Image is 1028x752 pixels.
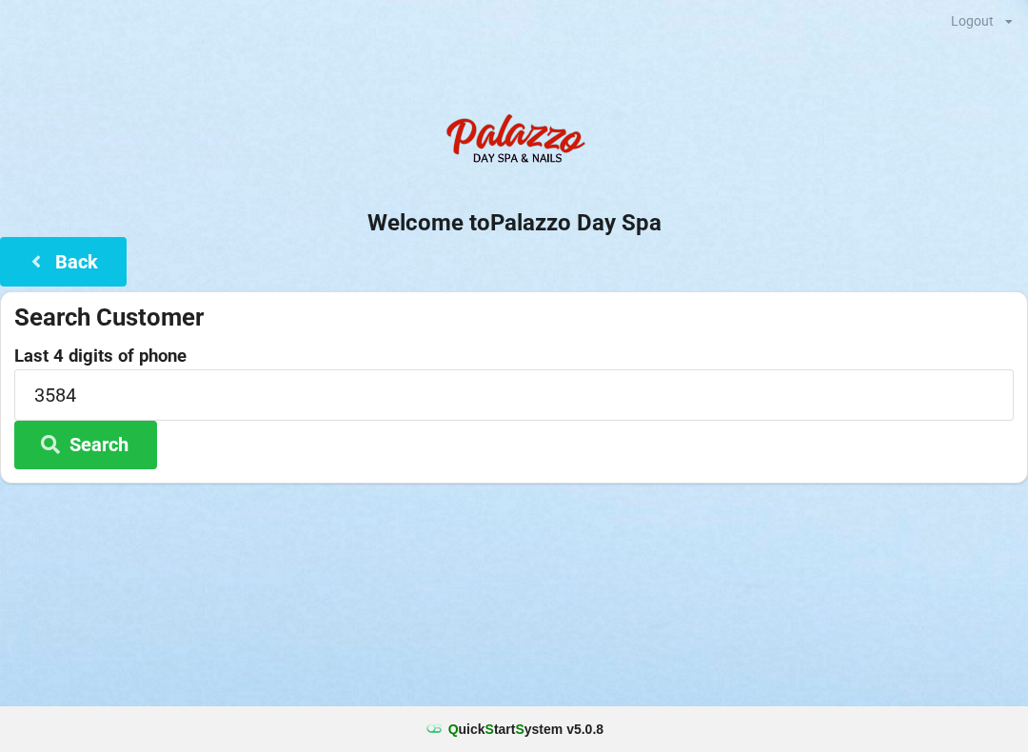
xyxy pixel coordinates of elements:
div: Search Customer [14,302,1014,333]
button: Search [14,421,157,469]
div: Logout [951,14,994,28]
img: PalazzoDaySpaNails-Logo.png [438,104,590,180]
input: 0000 [14,369,1014,420]
span: S [515,722,524,737]
label: Last 4 digits of phone [14,346,1014,366]
span: Q [448,722,459,737]
b: uick tart ystem v 5.0.8 [448,720,603,739]
img: favicon.ico [425,720,444,739]
span: S [485,722,494,737]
